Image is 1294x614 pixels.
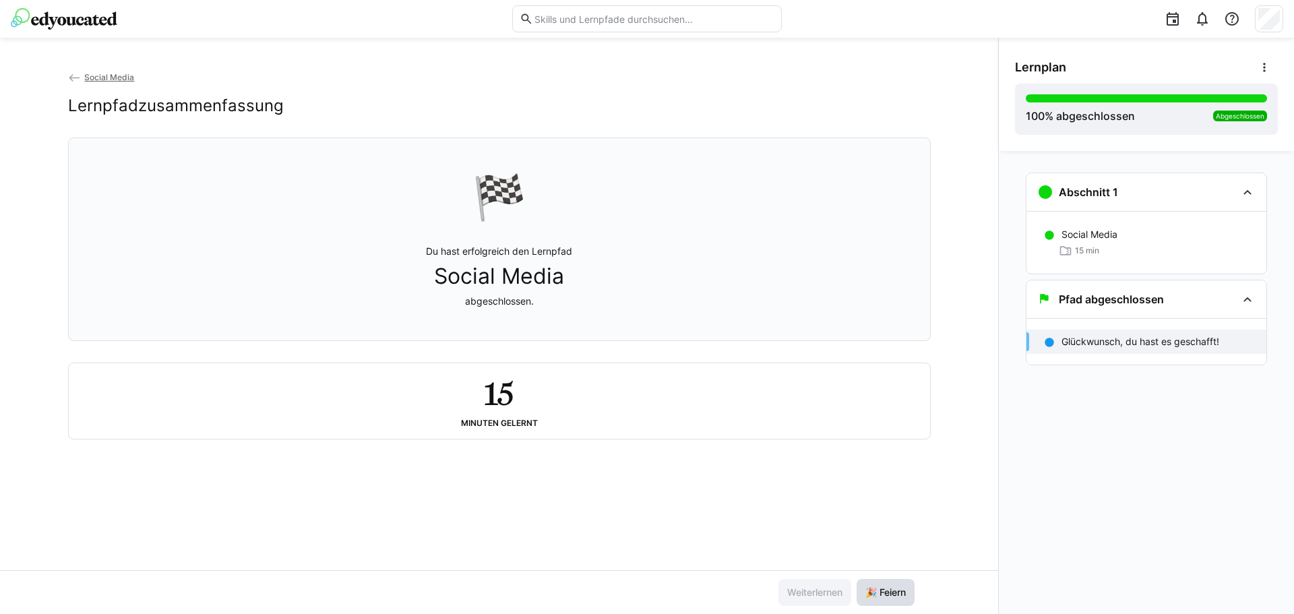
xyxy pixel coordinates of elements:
[857,579,915,606] button: 🎉 Feiern
[472,171,526,223] div: 🏁
[68,96,284,116] h2: Lernpfadzusammenfassung
[461,419,538,428] div: Minuten gelernt
[1015,60,1066,75] span: Lernplan
[785,586,844,599] span: Weiterlernen
[1061,335,1219,348] p: Glückwunsch, du hast es geschafft!
[1059,293,1164,306] h3: Pfad abgeschlossen
[1059,185,1118,199] h3: Abschnitt 1
[68,72,135,82] a: Social Media
[1061,228,1117,241] p: Social Media
[84,72,134,82] span: Social Media
[1075,245,1099,256] span: 15 min
[1026,109,1045,123] span: 100
[1026,108,1135,124] div: % abgeschlossen
[863,586,908,599] span: 🎉 Feiern
[1216,112,1264,120] span: Abgeschlossen
[426,245,572,308] p: Du hast erfolgreich den Lernpfad abgeschlossen.
[778,579,851,606] button: Weiterlernen
[533,13,774,25] input: Skills und Lernpfade durchsuchen…
[484,374,514,413] h2: 15
[434,264,564,289] span: Social Media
